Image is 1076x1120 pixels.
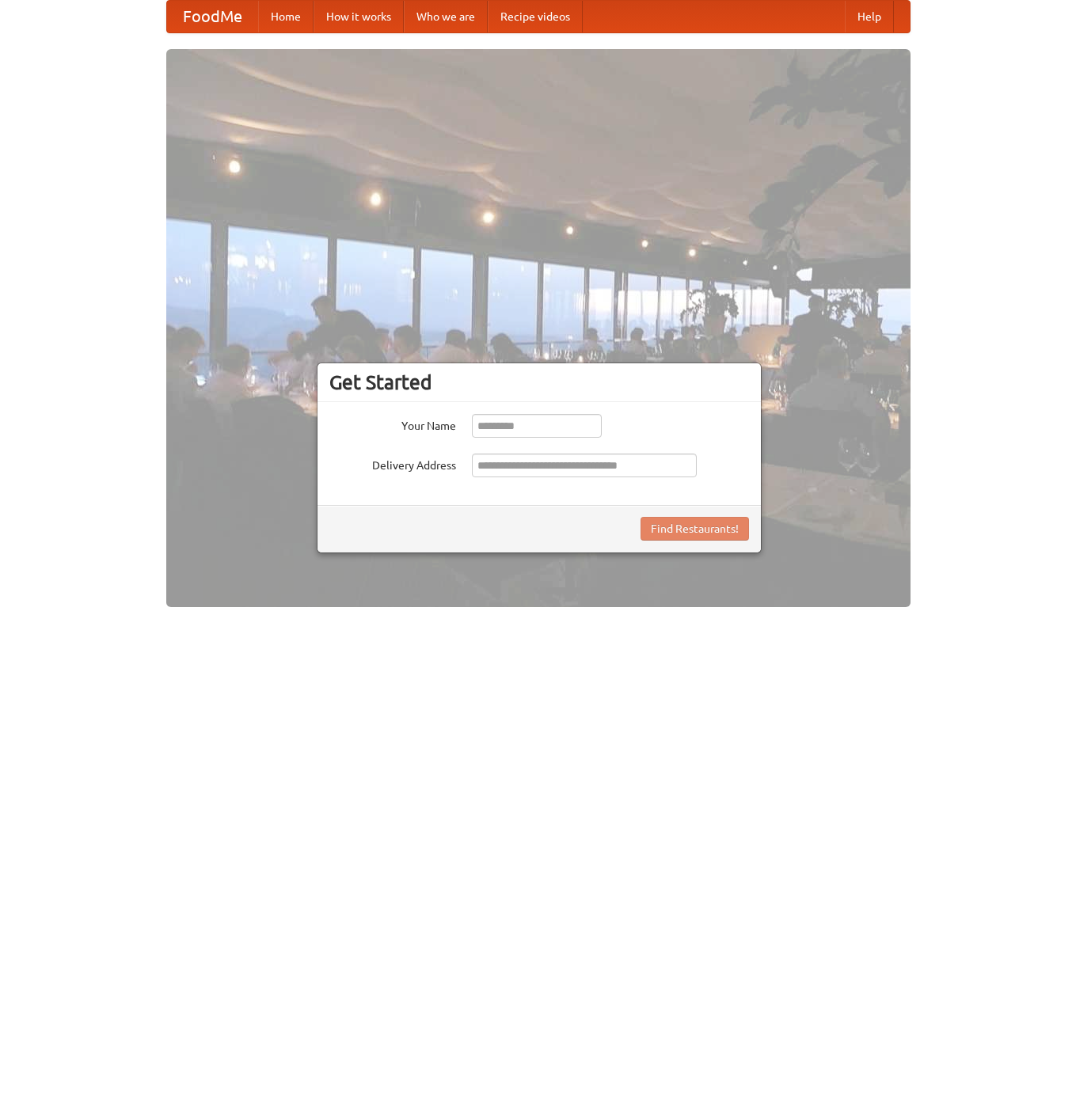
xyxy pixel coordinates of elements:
[488,1,583,32] a: Recipe videos
[329,454,456,473] label: Delivery Address
[641,517,749,541] button: Find Restaurants!
[845,1,894,32] a: Help
[329,414,456,434] label: Your Name
[329,370,749,394] h3: Get Started
[167,1,258,32] a: FoodMe
[258,1,314,32] a: Home
[404,1,488,32] a: Who we are
[314,1,404,32] a: How it works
